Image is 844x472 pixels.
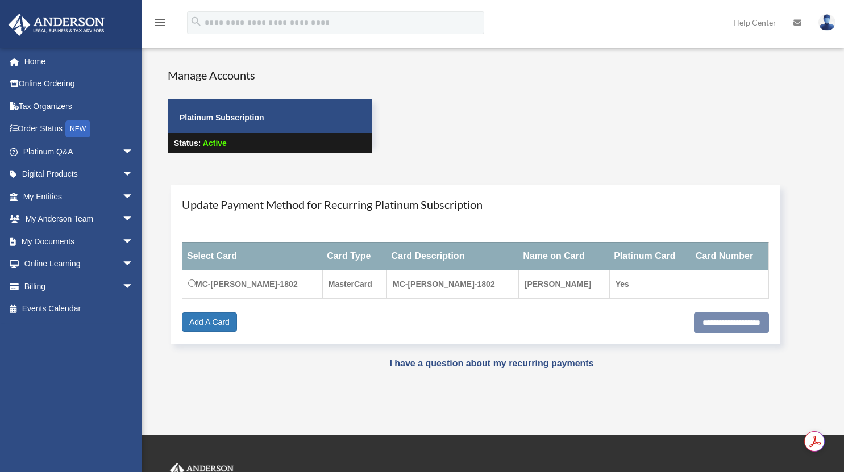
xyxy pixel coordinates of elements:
span: Active [203,139,227,148]
td: MC-[PERSON_NAME]-1802 [386,270,518,298]
th: Name on Card [518,242,609,270]
a: My Entitiesarrow_drop_down [8,185,151,208]
th: Select Card [182,242,323,270]
th: Card Number [691,242,768,270]
span: arrow_drop_down [122,163,145,186]
a: I have a question about my recurring payments [389,358,593,368]
td: [PERSON_NAME] [518,270,609,298]
h4: Update Payment Method for Recurring Platinum Subscription [182,197,769,212]
a: Online Learningarrow_drop_down [8,253,151,275]
a: Order StatusNEW [8,118,151,141]
span: arrow_drop_down [122,275,145,298]
span: arrow_drop_down [122,208,145,231]
a: Events Calendar [8,298,151,320]
a: Online Ordering [8,73,151,95]
span: arrow_drop_down [122,140,145,164]
th: Card Description [386,242,518,270]
a: Platinum Q&Aarrow_drop_down [8,140,151,163]
strong: Platinum Subscription [180,113,264,122]
img: Anderson Advisors Platinum Portal [5,14,108,36]
a: menu [153,20,167,30]
th: Platinum Card [609,242,691,270]
td: Yes [609,270,691,298]
span: arrow_drop_down [122,253,145,276]
i: search [190,15,202,28]
strong: Status: [174,139,201,148]
a: Add A Card [182,312,237,332]
img: User Pic [818,14,835,31]
i: menu [153,16,167,30]
a: My Documentsarrow_drop_down [8,230,151,253]
span: arrow_drop_down [122,230,145,253]
span: arrow_drop_down [122,185,145,208]
div: NEW [65,120,90,137]
a: Billingarrow_drop_down [8,275,151,298]
th: Card Type [322,242,386,270]
td: MasterCard [322,270,386,298]
a: Home [8,50,151,73]
td: MC-[PERSON_NAME]-1802 [182,270,323,298]
a: Tax Organizers [8,95,151,118]
h4: Manage Accounts [168,67,372,83]
a: My Anderson Teamarrow_drop_down [8,208,151,231]
a: Digital Productsarrow_drop_down [8,163,151,186]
